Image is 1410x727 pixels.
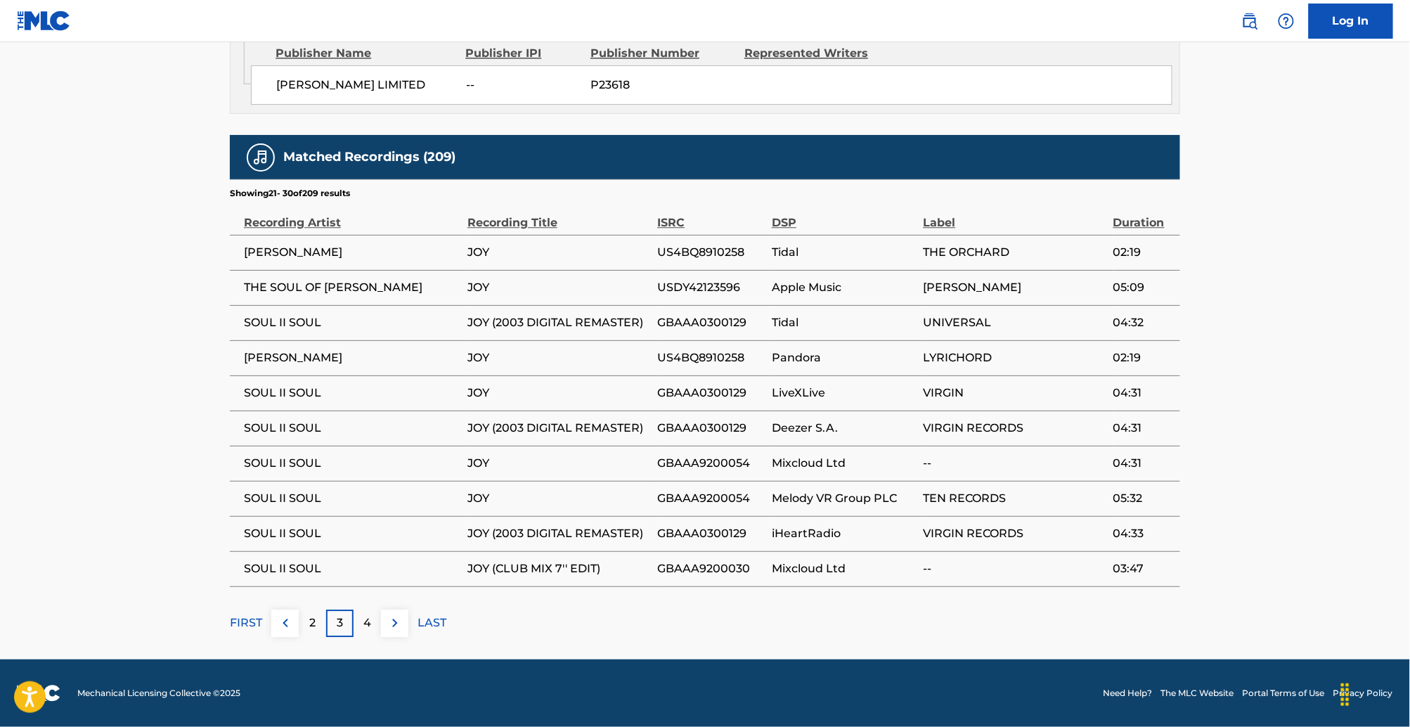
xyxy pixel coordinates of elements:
[1278,13,1295,30] img: help
[17,685,60,702] img: logo
[924,279,1106,296] span: [PERSON_NAME]
[1113,200,1173,231] div: Duration
[1113,349,1173,366] span: 02:19
[657,314,765,331] span: GBAAA0300129
[467,560,650,577] span: JOY (CLUB MIX 7'' EDIT)
[772,385,916,401] span: LiveXLive
[657,349,765,366] span: US4BQ8910258
[772,525,916,542] span: iHeartRadio
[924,314,1106,331] span: UNIVERSAL
[277,615,294,631] img: left
[252,149,269,166] img: Matched Recordings
[772,420,916,437] span: Deezer S.A.
[924,244,1106,261] span: THE ORCHARD
[657,525,765,542] span: GBAAA0300129
[244,200,460,231] div: Recording Artist
[924,455,1106,472] span: --
[1333,687,1393,700] a: Privacy Policy
[1272,7,1300,35] div: Help
[1104,687,1153,700] a: Need Help?
[363,615,371,631] p: 4
[1236,7,1264,35] a: Public Search
[283,149,455,165] h5: Matched Recordings (209)
[467,314,650,331] span: JOY (2003 DIGITAL REMASTER)
[1113,455,1173,472] span: 04:31
[1113,279,1173,296] span: 05:09
[467,279,650,296] span: JOY
[1334,674,1357,716] div: Drag
[657,244,765,261] span: US4BQ8910258
[244,314,460,331] span: SOUL II SOUL
[924,200,1106,231] div: Label
[657,490,765,507] span: GBAAA9200054
[230,615,262,631] p: FIRST
[337,615,343,631] p: 3
[418,615,446,631] p: LAST
[924,420,1106,437] span: VIRGIN RECORDS
[244,279,460,296] span: THE SOUL OF [PERSON_NAME]
[1113,314,1173,331] span: 04:32
[466,77,580,94] span: --
[657,420,765,437] span: GBAAA0300129
[772,349,916,366] span: Pandora
[230,187,350,200] p: Showing 21 - 30 of 209 results
[772,455,916,472] span: Mixcloud Ltd
[1113,560,1173,577] span: 03:47
[590,45,734,62] div: Publisher Number
[244,525,460,542] span: SOUL II SOUL
[772,490,916,507] span: Melody VR Group PLC
[467,244,650,261] span: JOY
[1309,4,1393,39] a: Log In
[467,490,650,507] span: JOY
[1340,660,1410,727] iframe: Chat Widget
[772,279,916,296] span: Apple Music
[590,77,734,94] span: P23618
[657,560,765,577] span: GBAAA9200030
[657,279,765,296] span: USDY42123596
[772,200,916,231] div: DSP
[467,420,650,437] span: JOY (2003 DIGITAL REMASTER)
[772,314,916,331] span: Tidal
[467,200,650,231] div: Recording Title
[772,244,916,261] span: Tidal
[924,560,1106,577] span: --
[467,385,650,401] span: JOY
[924,385,1106,401] span: VIRGIN
[244,560,460,577] span: SOUL II SOUL
[467,349,650,366] span: JOY
[1243,687,1325,700] a: Portal Terms of Use
[467,455,650,472] span: JOY
[1113,525,1173,542] span: 04:33
[657,385,765,401] span: GBAAA0300129
[924,349,1106,366] span: LYRICHORD
[1113,385,1173,401] span: 04:31
[1161,687,1234,700] a: The MLC Website
[244,455,460,472] span: SOUL II SOUL
[1241,13,1258,30] img: search
[276,45,455,62] div: Publisher Name
[1113,420,1173,437] span: 04:31
[465,45,580,62] div: Publisher IPI
[244,420,460,437] span: SOUL II SOUL
[924,525,1106,542] span: VIRGIN RECORDS
[244,385,460,401] span: SOUL II SOUL
[387,615,403,631] img: right
[744,45,888,62] div: Represented Writers
[467,525,650,542] span: JOY (2003 DIGITAL REMASTER)
[657,200,765,231] div: ISRC
[772,560,916,577] span: Mixcloud Ltd
[244,490,460,507] span: SOUL II SOUL
[657,455,765,472] span: GBAAA9200054
[17,11,71,31] img: MLC Logo
[276,77,455,94] span: [PERSON_NAME] LIMITED
[1113,490,1173,507] span: 05:32
[1113,244,1173,261] span: 02:19
[309,615,316,631] p: 2
[77,687,240,700] span: Mechanical Licensing Collective © 2025
[244,349,460,366] span: [PERSON_NAME]
[244,244,460,261] span: [PERSON_NAME]
[924,490,1106,507] span: TEN RECORDS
